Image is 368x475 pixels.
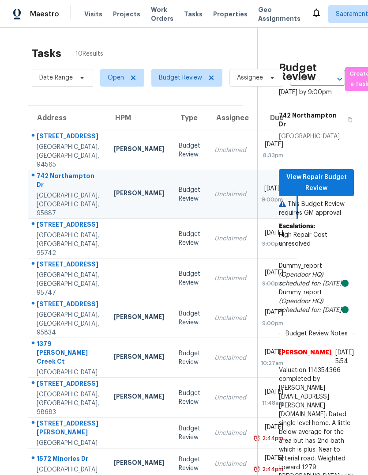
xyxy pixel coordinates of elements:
[253,434,260,443] img: Overdue Alarm Icon
[214,460,246,468] div: Unclaimed
[290,72,320,86] input: Search by address
[113,10,140,19] span: Projects
[214,190,246,199] div: Unclaimed
[253,465,260,474] img: Overdue Alarm Icon
[37,132,99,143] div: [STREET_ADDRESS]
[279,111,342,129] h5: 742 Northampton Dr
[37,454,99,465] div: 1572 Minories Dr
[279,307,342,313] i: scheduled for: [DATE]
[286,172,347,194] span: View Repair Budget Review
[37,220,99,231] div: [STREET_ADDRESS]
[37,311,99,337] div: [GEOGRAPHIC_DATA], [GEOGRAPHIC_DATA], 95834
[108,73,124,82] span: Open
[179,309,200,327] div: Budget Review
[28,106,106,130] th: Address
[37,171,99,191] div: 742 Northampton Dr
[179,230,200,247] div: Budget Review
[37,231,99,258] div: [GEOGRAPHIC_DATA], [GEOGRAPHIC_DATA], 95742
[179,349,200,367] div: Budget Review
[75,49,103,58] span: 10 Results
[37,339,99,368] div: 1379 [PERSON_NAME] Creek Ct
[84,10,102,19] span: Visits
[37,465,99,474] div: [GEOGRAPHIC_DATA]
[279,169,354,196] button: View Repair Budget Review
[280,329,353,338] span: Budget Review Notes
[37,260,99,271] div: [STREET_ADDRESS]
[37,379,99,390] div: [STREET_ADDRESS]
[37,271,99,297] div: [GEOGRAPHIC_DATA], [GEOGRAPHIC_DATA], 95747
[32,49,61,58] h2: Tasks
[334,73,346,85] button: Open
[279,262,354,288] div: Dummy_report
[342,107,354,132] button: Copy Address
[214,429,246,437] div: Unclaimed
[30,10,59,19] span: Maestro
[214,146,246,155] div: Unclaimed
[184,11,203,17] span: Tasks
[214,393,246,402] div: Unclaimed
[37,419,99,439] div: [STREET_ADDRESS][PERSON_NAME]
[279,200,354,217] p: This Budget Review requires GM approval
[179,270,200,287] div: Budget Review
[37,191,99,218] div: [GEOGRAPHIC_DATA], [GEOGRAPHIC_DATA], 95687
[279,88,332,97] div: [DATE] by 9:00pm
[207,106,253,130] th: Assignee
[279,298,323,304] i: (Opendoor HQ)
[172,106,207,130] th: Type
[179,455,200,473] div: Budget Review
[214,234,246,243] div: Unclaimed
[179,186,200,203] div: Budget Review
[279,348,332,366] span: [PERSON_NAME]
[179,424,200,442] div: Budget Review
[39,73,73,82] span: Date Range
[113,392,165,403] div: [PERSON_NAME]
[159,73,202,82] span: Budget Review
[113,458,165,469] div: [PERSON_NAME]
[214,353,246,362] div: Unclaimed
[279,272,323,278] i: (Opendoor HQ)
[37,143,99,169] div: [GEOGRAPHIC_DATA], [GEOGRAPHIC_DATA], 94565
[37,439,99,448] div: [GEOGRAPHIC_DATA]
[253,106,297,130] th: Due
[113,352,165,363] div: [PERSON_NAME]
[279,132,354,141] div: [GEOGRAPHIC_DATA]
[279,223,315,229] b: Escalations:
[258,5,300,23] span: Geo Assignments
[113,312,165,323] div: [PERSON_NAME]
[113,144,165,156] div: [PERSON_NAME]
[279,281,342,287] i: scheduled for: [DATE]
[179,141,200,159] div: Budget Review
[213,10,248,19] span: Properties
[37,368,99,377] div: [GEOGRAPHIC_DATA]
[37,390,99,417] div: [GEOGRAPHIC_DATA], [GEOGRAPHIC_DATA], 98683
[151,5,173,23] span: Work Orders
[37,300,99,311] div: [STREET_ADDRESS]
[214,314,246,323] div: Unclaimed
[335,350,354,365] span: [DATE] 5:54
[214,274,246,283] div: Unclaimed
[113,189,165,200] div: [PERSON_NAME]
[179,389,200,407] div: Budget Review
[279,288,354,315] div: Dummy_report
[279,232,329,247] span: High Repair Cost: unresolved
[237,73,263,82] span: Assignee
[106,106,172,130] th: HPM
[279,63,354,81] h2: Budget Review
